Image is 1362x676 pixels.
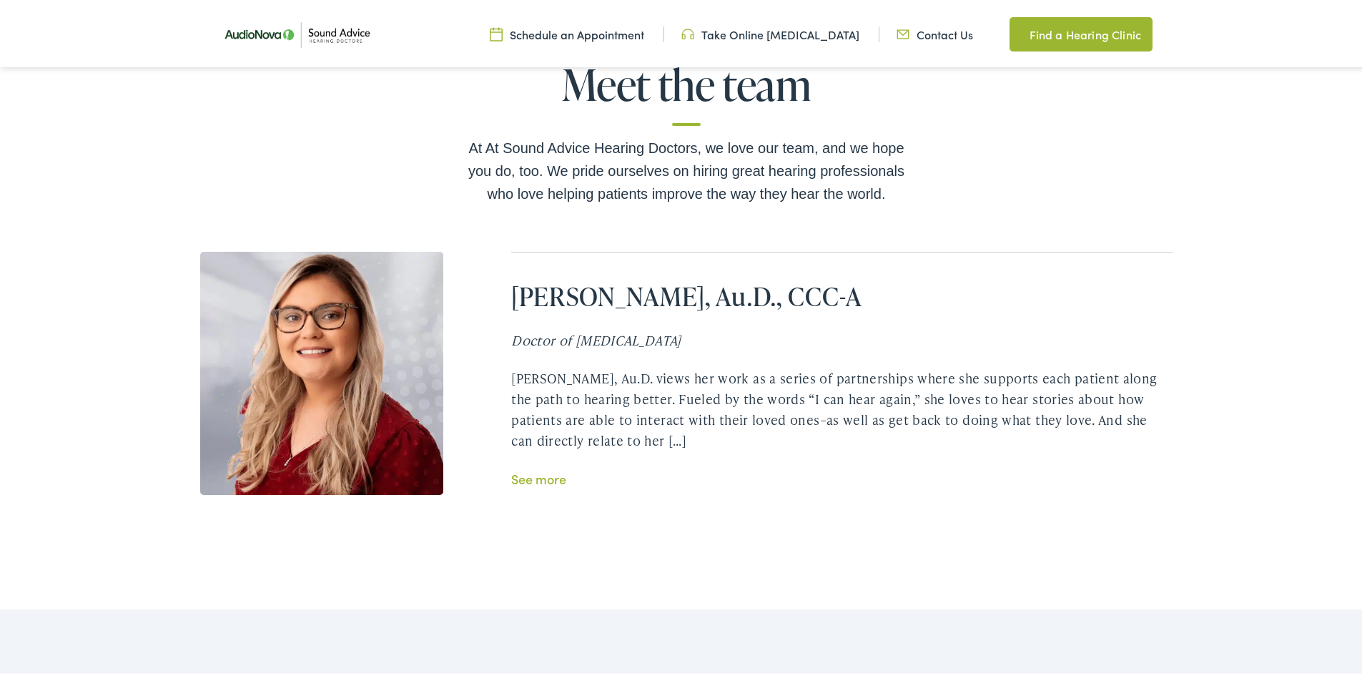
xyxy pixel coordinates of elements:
img: Icon representing mail communication in a unique green color, indicative of contact or communicat... [897,24,909,39]
a: See more [511,467,566,485]
h2: Meet the team [458,58,915,123]
img: Calendar icon in a unique green color, symbolizing scheduling or date-related features. [490,24,503,39]
div: At At Sound Advice Hearing Doctors, we love our team, and we hope you do, too. We pride ourselves... [458,134,915,202]
a: Find a Hearing Clinic [1010,14,1153,49]
i: Doctor of [MEDICAL_DATA] [511,328,681,346]
img: Headphone icon in a unique green color, suggesting audio-related services or features. [681,24,694,39]
h2: [PERSON_NAME], Au.D., CCC-A [511,278,1173,309]
a: Schedule an Appointment [490,24,644,39]
a: Contact Us [897,24,973,39]
img: Map pin icon in a unique green color, indicating location-related features or services. [1010,23,1022,40]
a: Take Online [MEDICAL_DATA] [681,24,859,39]
div: [PERSON_NAME], Au.D. views her work as a series of partnerships where she supports each patient a... [511,366,1173,448]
